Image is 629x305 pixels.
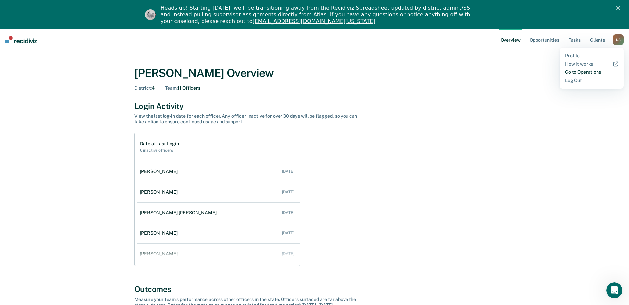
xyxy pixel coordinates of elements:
a: Profile [565,53,618,59]
div: [PERSON_NAME] [140,251,180,257]
img: Recidiviz [5,36,37,43]
a: Clients [589,29,606,50]
div: Login Activity [134,101,495,111]
a: Tasks [567,29,582,50]
a: Log Out [565,78,618,83]
a: How it works [565,61,618,67]
div: [DATE] [282,231,294,235]
a: [PERSON_NAME] [PERSON_NAME] [DATE] [137,203,300,222]
h2: 0 inactive officers [140,148,179,152]
a: Overview [499,29,522,50]
span: District : [134,85,152,91]
iframe: Intercom live chat [606,282,622,298]
div: D A [613,34,624,45]
a: Opportunities [528,29,560,50]
div: [PERSON_NAME] [PERSON_NAME] [140,210,219,215]
a: [PERSON_NAME] [DATE] [137,224,300,243]
a: [PERSON_NAME] [DATE] [137,244,300,263]
div: Outcomes [134,284,495,294]
div: [PERSON_NAME] [140,230,180,236]
div: [DATE] [282,190,294,194]
a: [PERSON_NAME] [DATE] [137,162,300,181]
div: [PERSON_NAME] Overview [134,66,495,80]
div: [PERSON_NAME] [140,189,180,195]
h1: Date of Last Login [140,141,179,147]
div: Heads up! Starting [DATE], we'll be transitioning away from the Recidiviz Spreadsheet updated by ... [161,5,474,25]
div: [DATE] [282,169,294,174]
div: Close [616,6,623,10]
a: [PERSON_NAME] [DATE] [137,183,300,202]
button: DA [613,34,624,45]
img: Profile image for Kim [145,9,156,20]
a: [EMAIL_ADDRESS][DOMAIN_NAME][US_STATE] [252,18,375,24]
div: View the last log-in date for each officer. Any officer inactive for over 30 days will be flagged... [134,113,366,125]
div: 11 Officers [165,85,200,91]
span: Team : [165,85,177,91]
div: [PERSON_NAME] [140,169,180,174]
div: [DATE] [282,251,294,256]
div: [DATE] [282,210,294,215]
a: Go to Operations [565,69,618,75]
div: 4 [134,85,155,91]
